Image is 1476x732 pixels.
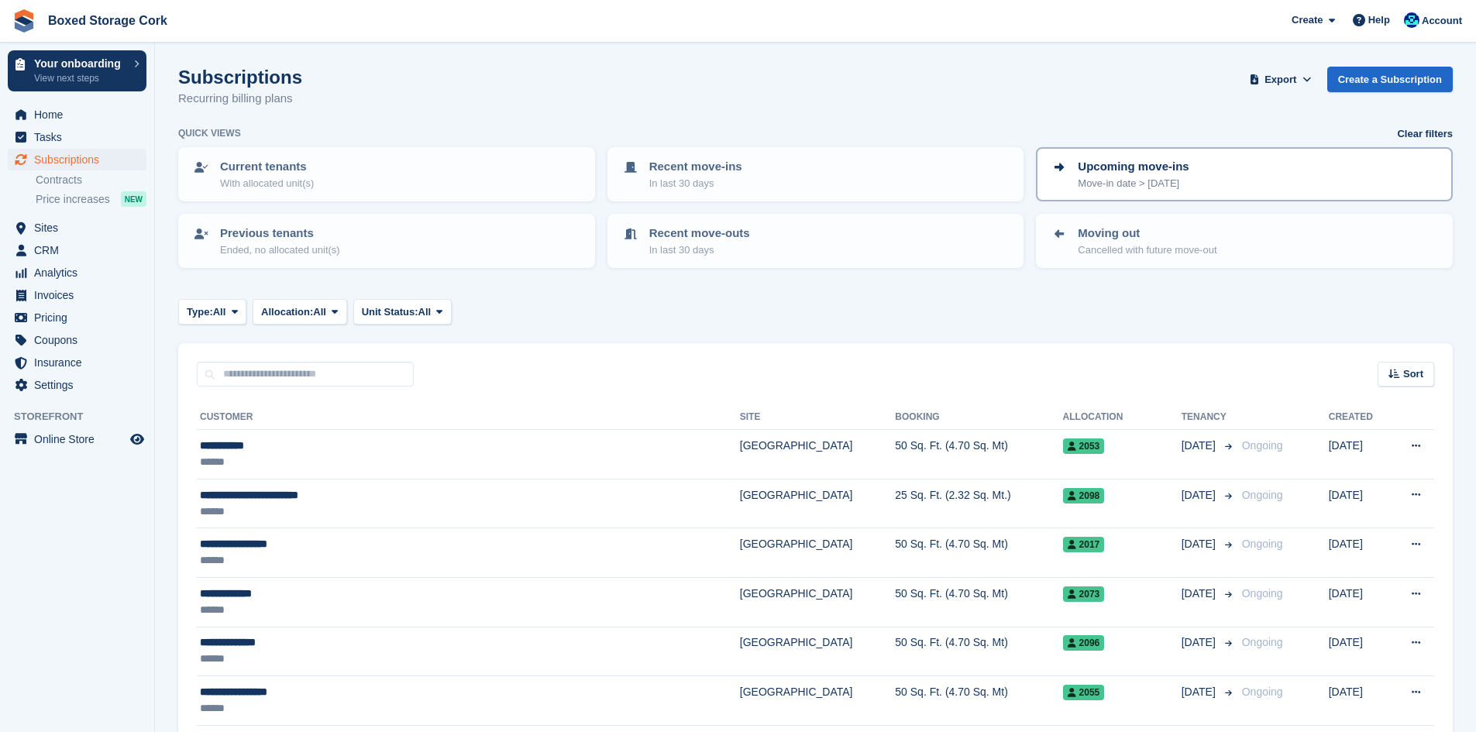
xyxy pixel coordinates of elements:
a: menu [8,239,146,261]
td: [GEOGRAPHIC_DATA] [740,479,896,528]
th: Customer [197,405,740,430]
span: Unit Status: [362,304,418,320]
h1: Subscriptions [178,67,302,88]
span: All [313,304,326,320]
a: Create a Subscription [1327,67,1453,92]
span: Online Store [34,428,127,450]
a: Upcoming move-ins Move-in date > [DATE] [1037,149,1451,200]
img: stora-icon-8386f47178a22dfd0bd8f6a31ec36ba5ce8667c1dd55bd0f319d3a0aa187defe.svg [12,9,36,33]
a: Price increases NEW [36,191,146,208]
a: Clear filters [1397,126,1453,142]
th: Booking [895,405,1062,430]
p: Recurring billing plans [178,90,302,108]
a: menu [8,307,146,328]
h6: Quick views [178,126,241,140]
span: Settings [34,374,127,396]
span: Create [1292,12,1323,28]
td: [DATE] [1329,627,1390,676]
a: menu [8,352,146,373]
span: Help [1368,12,1390,28]
a: Preview store [128,430,146,448]
span: Pricing [34,307,127,328]
span: Subscriptions [34,149,127,170]
p: Moving out [1078,225,1216,242]
span: [DATE] [1182,438,1219,454]
p: Current tenants [220,158,314,176]
td: 50 Sq. Ft. (4.70 Sq. Mt) [895,528,1062,578]
a: menu [8,149,146,170]
span: Ongoing [1242,489,1283,501]
a: menu [8,217,146,239]
td: 25 Sq. Ft. (2.32 Sq. Mt.) [895,479,1062,528]
td: [DATE] [1329,479,1390,528]
p: Cancelled with future move-out [1078,242,1216,258]
span: 2053 [1063,438,1105,454]
span: Home [34,104,127,125]
span: Account [1422,13,1462,29]
img: Vincent [1404,12,1419,28]
td: [GEOGRAPHIC_DATA] [740,430,896,479]
span: All [213,304,226,320]
td: [DATE] [1329,430,1390,479]
a: Recent move-ins In last 30 days [609,149,1023,200]
th: Tenancy [1182,405,1236,430]
a: Moving out Cancelled with future move-out [1037,215,1451,266]
td: [GEOGRAPHIC_DATA] [740,627,896,676]
span: [DATE] [1182,487,1219,503]
span: Allocation: [261,304,313,320]
th: Site [740,405,896,430]
button: Allocation: All [253,299,347,325]
p: Your onboarding [34,58,126,69]
td: [DATE] [1329,577,1390,627]
th: Created [1329,405,1390,430]
a: menu [8,126,146,148]
td: 50 Sq. Ft. (4.70 Sq. Mt) [895,430,1062,479]
p: Recent move-ins [649,158,742,176]
p: In last 30 days [649,176,742,191]
p: Upcoming move-ins [1078,158,1189,176]
button: Unit Status: All [353,299,452,325]
p: View next steps [34,71,126,85]
td: 50 Sq. Ft. (4.70 Sq. Mt) [895,577,1062,627]
div: NEW [121,191,146,207]
span: Ongoing [1242,686,1283,698]
span: [DATE] [1182,536,1219,552]
span: All [418,304,432,320]
span: [DATE] [1182,634,1219,651]
span: Insurance [34,352,127,373]
span: Tasks [34,126,127,148]
span: 2098 [1063,488,1105,503]
td: [GEOGRAPHIC_DATA] [740,528,896,578]
span: 2073 [1063,586,1105,602]
td: [GEOGRAPHIC_DATA] [740,577,896,627]
span: Ongoing [1242,587,1283,600]
a: Boxed Storage Cork [42,8,174,33]
span: [DATE] [1182,684,1219,700]
a: Your onboarding View next steps [8,50,146,91]
td: 50 Sq. Ft. (4.70 Sq. Mt) [895,627,1062,676]
span: Export [1264,72,1296,88]
p: Recent move-outs [649,225,750,242]
span: 2055 [1063,685,1105,700]
p: With allocated unit(s) [220,176,314,191]
span: Coupons [34,329,127,351]
a: menu [8,329,146,351]
a: Contracts [36,173,146,187]
p: Ended, no allocated unit(s) [220,242,340,258]
span: Sites [34,217,127,239]
td: 50 Sq. Ft. (4.70 Sq. Mt) [895,676,1062,726]
th: Allocation [1063,405,1182,430]
span: Sort [1403,366,1423,382]
a: Previous tenants Ended, no allocated unit(s) [180,215,593,266]
span: Invoices [34,284,127,306]
span: Ongoing [1242,439,1283,452]
button: Type: All [178,299,246,325]
span: CRM [34,239,127,261]
span: Ongoing [1242,636,1283,648]
span: 2096 [1063,635,1105,651]
td: [DATE] [1329,528,1390,578]
a: menu [8,104,146,125]
a: menu [8,262,146,284]
span: Ongoing [1242,538,1283,550]
a: menu [8,374,146,396]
